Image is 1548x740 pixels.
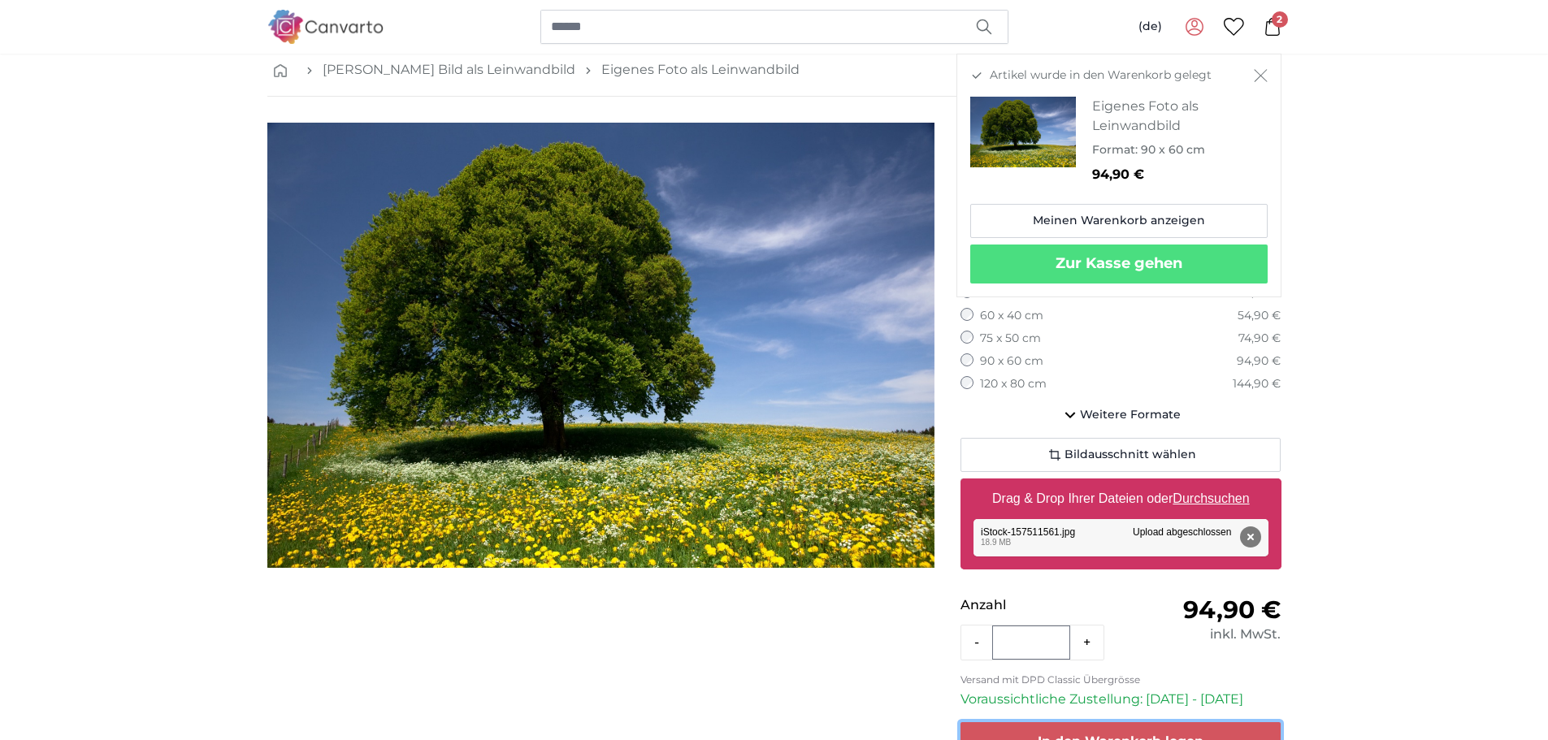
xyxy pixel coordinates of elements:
[980,308,1043,324] label: 60 x 40 cm
[267,10,384,43] img: Canvarto
[980,331,1041,347] label: 75 x 50 cm
[986,483,1256,515] label: Drag & Drop Ihrer Dateien oder
[960,399,1281,431] button: Weitere Formate
[1070,626,1104,659] button: +
[1183,595,1281,625] span: 94,90 €
[1080,407,1181,423] span: Weitere Formate
[970,204,1268,238] a: Meinen Warenkorb anzeigen
[970,245,1268,283] button: Zur Kasse gehen
[960,673,1281,686] p: Versand mit DPD Classic Übergrösse
[960,595,1121,615] p: Anzahl
[1233,376,1281,392] div: 144,90 €
[1141,142,1205,157] span: 90 x 60 cm
[960,438,1281,472] button: Bildausschnitt wählen
[990,67,1212,84] span: Artikel wurde in den Warenkorb gelegt
[323,60,575,80] a: [PERSON_NAME] Bild als Leinwandbild
[1125,12,1175,41] button: (de)
[601,60,800,80] a: Eigenes Foto als Leinwandbild
[1173,491,1249,505] u: Durchsuchen
[1238,308,1281,324] div: 54,90 €
[1238,331,1281,347] div: 74,90 €
[1254,67,1268,84] button: Schließen
[960,690,1281,709] p: Voraussichtliche Zustellung: [DATE] - [DATE]
[1092,142,1138,157] span: Format:
[1092,165,1255,184] p: 94,90 €
[956,54,1281,297] div: Artikel wurde in den Warenkorb gelegt
[267,123,934,568] div: 1 of 1
[1272,11,1288,28] span: 2
[1121,625,1281,644] div: inkl. MwSt.
[267,123,934,568] img: personalised-canvas-print
[961,626,992,659] button: -
[970,97,1076,167] img: personalised-canvas-print
[1237,353,1281,370] div: 94,90 €
[980,376,1047,392] label: 120 x 80 cm
[1092,97,1255,136] h3: Eigenes Foto als Leinwandbild
[1065,447,1196,463] span: Bildausschnitt wählen
[980,353,1043,370] label: 90 x 60 cm
[267,44,1281,97] nav: breadcrumbs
